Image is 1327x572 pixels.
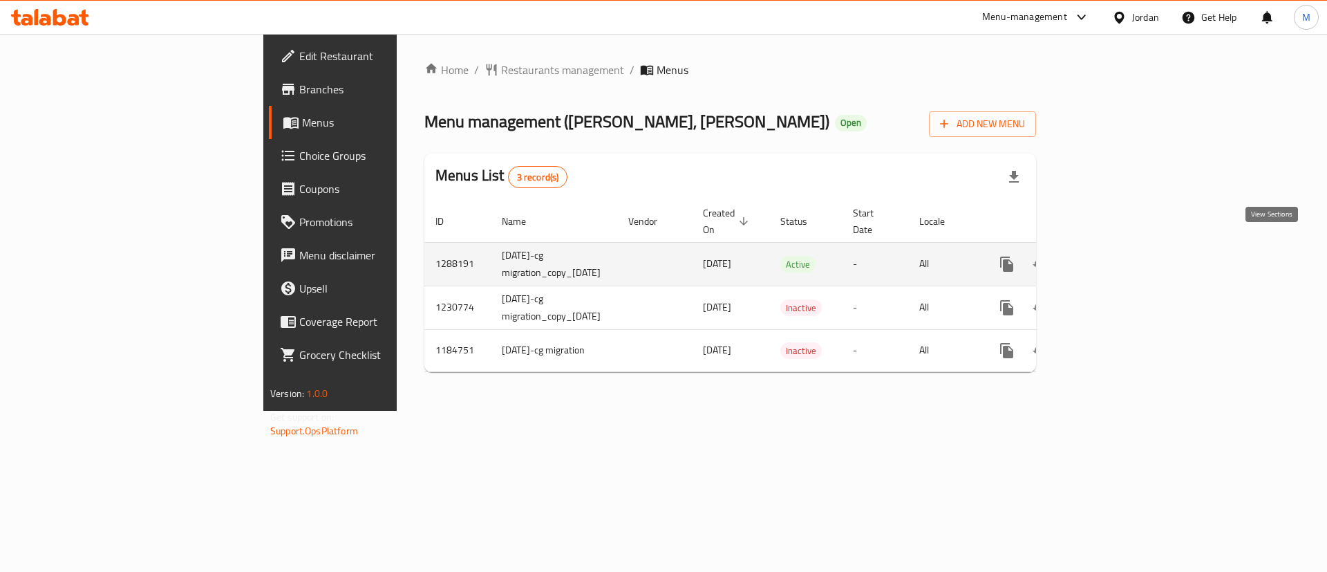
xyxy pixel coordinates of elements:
span: Add New Menu [940,116,1025,133]
span: Coverage Report [299,313,474,330]
td: All [908,329,979,371]
div: Export file [997,160,1030,194]
a: Menus [269,106,485,139]
span: Menu management ( [PERSON_NAME], [PERSON_NAME] ) [424,106,829,137]
button: Add New Menu [929,111,1036,137]
span: ID [435,213,462,230]
div: Total records count [508,166,568,188]
span: Get support on: [270,408,334,426]
span: Promotions [299,214,474,230]
span: Edit Restaurant [299,48,474,64]
span: Vendor [628,213,675,230]
span: M [1302,10,1310,25]
span: Created On [703,205,753,238]
a: Branches [269,73,485,106]
span: Version: [270,385,304,403]
button: Change Status [1024,334,1057,367]
span: Inactive [780,300,822,316]
li: / [630,62,634,78]
td: - [842,286,908,329]
a: Promotions [269,205,485,239]
div: Open [835,115,867,131]
span: Name [502,213,544,230]
td: All [908,286,979,329]
span: 3 record(s) [509,171,567,184]
span: Locale [919,213,963,230]
span: Branches [299,81,474,98]
div: Active [780,256,816,273]
span: Menus [302,114,474,131]
span: Active [780,257,816,273]
span: Menus [657,62,688,78]
span: Grocery Checklist [299,347,474,363]
nav: breadcrumb [424,62,1036,78]
span: Inactive [780,343,822,359]
a: Choice Groups [269,139,485,172]
a: Grocery Checklist [269,338,485,371]
td: - [842,329,908,371]
td: - [842,242,908,286]
a: Upsell [269,272,485,305]
th: Actions [979,201,1134,243]
span: Status [780,213,825,230]
button: more [990,334,1024,367]
td: All [908,242,979,286]
table: enhanced table [424,201,1134,372]
span: Upsell [299,280,474,297]
span: Open [835,117,867,129]
a: Menu disclaimer [269,239,485,272]
td: [DATE]-cg migration_copy_[DATE] [491,286,617,329]
h2: Menus List [435,165,567,188]
span: Coupons [299,181,474,197]
button: more [990,248,1024,281]
div: Inactive [780,342,822,359]
a: Restaurants management [484,62,624,78]
a: Support.OpsPlatform [270,422,358,440]
span: 1.0.0 [306,385,328,403]
div: Inactive [780,299,822,316]
span: Start Date [853,205,892,238]
span: Restaurants management [501,62,624,78]
a: Coupons [269,172,485,205]
td: [DATE]-cg migration [491,329,617,371]
td: [DATE]-cg migration_copy_[DATE] [491,242,617,286]
span: Choice Groups [299,147,474,164]
span: [DATE] [703,341,731,359]
button: Change Status [1024,291,1057,324]
a: Edit Restaurant [269,39,485,73]
span: Menu disclaimer [299,247,474,264]
div: Menu-management [982,9,1067,26]
button: more [990,291,1024,324]
span: [DATE] [703,298,731,316]
a: Coverage Report [269,305,485,338]
span: [DATE] [703,255,731,273]
div: Jordan [1132,10,1159,25]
